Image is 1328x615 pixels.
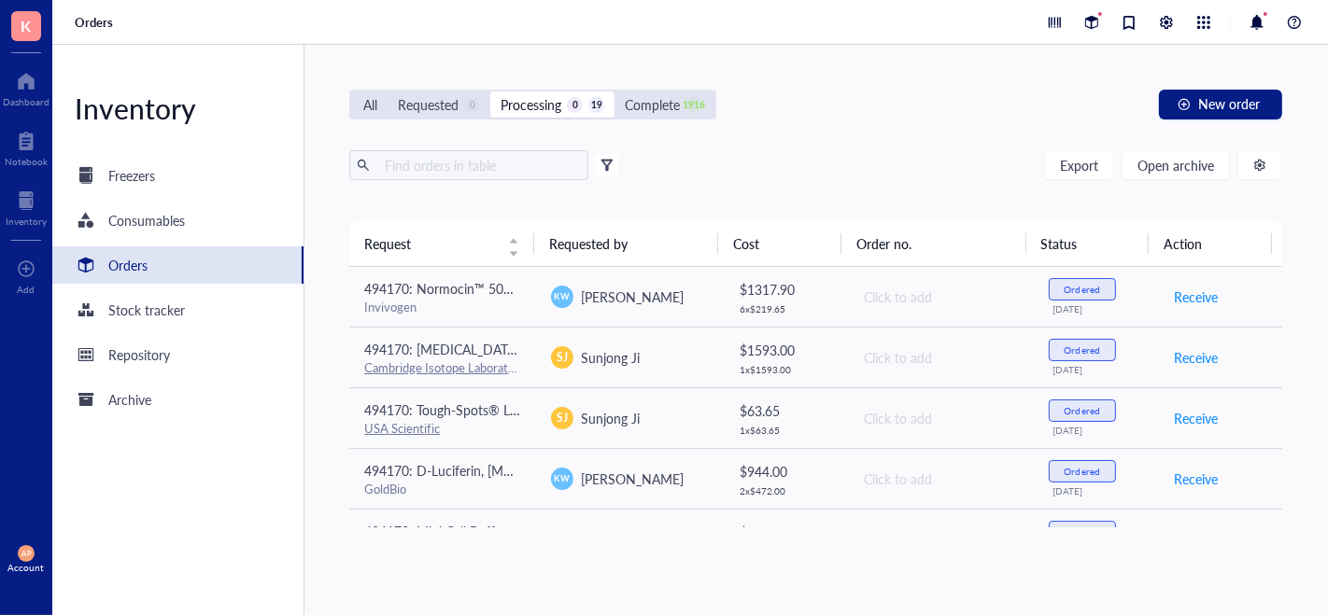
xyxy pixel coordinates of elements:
span: K [21,14,32,37]
span: [PERSON_NAME] [581,287,684,306]
a: Notebook [5,126,48,167]
button: Receive [1173,282,1219,312]
td: Click to add [847,387,1034,448]
div: Click to add [864,408,1019,428]
div: segmented control [349,90,715,119]
div: $ 63.65 [740,400,832,421]
button: Receive [1173,464,1219,494]
td: Click to add [847,509,1034,569]
th: Status [1026,221,1150,266]
div: Orders [108,255,148,275]
button: Receive [1173,342,1219,372]
div: 0 [567,97,583,113]
a: Inventory [6,186,47,227]
a: Cambridge Isotope Laboratories [364,358,534,376]
div: All [363,94,377,115]
th: Action [1149,221,1272,266]
div: 1 x $ 1593.00 [740,364,832,375]
span: Receive [1174,287,1218,307]
div: Consumables [108,210,185,231]
div: Ordered [1065,405,1100,416]
span: Request [364,233,497,254]
div: GoldBio [364,481,521,497]
a: Archive [52,381,304,418]
span: 494170: Tough-Spots® Labels on Sheets (1/2" Diameter / Assorted) [364,400,757,419]
span: Receive [1174,347,1218,368]
div: 2 x $ 472.00 [740,485,832,496]
span: Receive [1174,468,1218,489]
div: [DATE] [1053,303,1143,314]
div: Add [18,284,35,295]
span: 494170: Normocin™ 500 mg (10 x 1 ml tubes) [364,279,633,298]
span: Sunjong Ji [581,409,640,427]
span: Receive [1174,408,1218,428]
div: $ 944.00 [740,461,832,482]
div: Ordered [1065,466,1100,477]
div: Click to add [864,347,1019,368]
span: Sunjong Ji [581,348,640,367]
a: Freezers [52,157,304,194]
a: USA Scientific [364,419,440,437]
a: Orders [75,14,117,31]
span: SJ [557,410,568,426]
button: Export [1044,150,1114,180]
a: Repository [52,336,304,373]
div: Repository [108,344,170,365]
div: [DATE] [1053,364,1143,375]
div: Ordered [1065,284,1100,295]
div: Invivogen [364,299,521,315]
button: Open archive [1122,150,1230,180]
span: 494170: Mini Cell Buffer Dams #[PHONE_NUMBER] [364,522,670,540]
span: AP [21,549,31,557]
th: Cost [718,221,841,266]
div: 0 [464,97,480,113]
input: Find orders in table [377,151,581,179]
div: $ 1317.90 [740,279,832,300]
div: 19 [588,97,604,113]
span: Open archive [1137,158,1214,173]
span: New order [1198,96,1260,111]
td: Click to add [847,267,1034,328]
th: Request [349,221,534,266]
div: Stock tracker [108,300,185,320]
div: 1 x $ 63.65 [740,425,832,436]
div: Requested [398,94,459,115]
div: Archive [108,389,151,410]
button: Receive [1173,403,1219,433]
div: Processing [501,94,561,115]
div: Freezers [108,165,155,186]
div: $ 1593.00 [740,340,832,360]
div: Click to add [864,287,1019,307]
button: Receive [1173,524,1219,554]
td: Click to add [847,327,1034,387]
div: Dashboard [3,96,49,107]
div: Inventory [52,90,304,127]
div: $ 23.00 [740,522,832,542]
span: Export [1060,158,1098,173]
div: Complete [625,94,680,115]
div: Ordered [1065,344,1100,356]
a: Consumables [52,202,304,239]
a: Stock tracker [52,291,304,328]
td: Click to add [847,448,1034,509]
span: SJ [557,349,568,366]
div: Account [8,562,45,573]
span: 494170: [MEDICAL_DATA] (¹³C₅, 99%); 0.1 gram [364,340,643,358]
th: Order no. [841,221,1026,266]
span: 494170: D-Luciferin, [MEDICAL_DATA] [364,461,590,480]
div: Click to add [864,468,1019,489]
div: [DATE] [1053,485,1143,496]
button: New order [1159,90,1282,119]
div: Notebook [5,156,48,167]
span: [PERSON_NAME] [581,469,684,488]
div: Ordered [1065,526,1100,538]
a: Dashboard [3,66,49,107]
span: KW [555,472,570,485]
div: 1916 [686,97,702,113]
div: 6 x $ 219.65 [740,303,832,314]
div: [DATE] [1053,425,1143,436]
span: KW [555,290,570,303]
a: Orders [52,246,304,284]
th: Requested by [534,221,719,266]
div: Inventory [6,216,47,227]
